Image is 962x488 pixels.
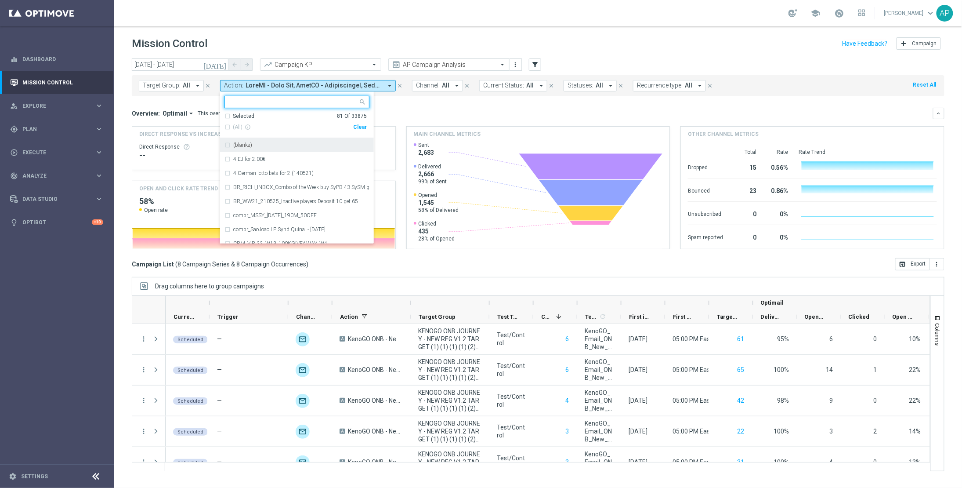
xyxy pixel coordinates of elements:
i: play_circle_outline [10,149,18,157]
i: arrow_drop_down [187,109,195,117]
i: person_search [10,102,18,110]
div: Explore [10,102,95,110]
span: KENOGO ONB JOURNEY - NEW REG V1.2 TARGET (1) (1) (1) (1) (2) (1) - Campaign 4 [418,358,482,382]
span: Test Type [497,313,518,320]
div: Optibot [10,211,103,234]
button: track_changes Analyze keyboard_arrow_right [10,172,104,179]
span: KENOGO ONB JOURNEY - NEW REG V1.2 TARGET (1) (1) (1) (1) (2) (1) - Campaign 3 [418,419,482,443]
i: more_vert [140,366,148,374]
div: Test/Control [497,331,526,347]
span: Delivery Rate [761,313,782,320]
button: open_in_browser Export [895,258,930,270]
div: Press SPACE to select this row. [132,447,166,478]
button: gps_fixed Plan keyboard_arrow_right [10,126,104,133]
i: refresh [599,313,606,320]
span: 28% of Opened [419,235,455,242]
button: 3 [564,426,570,437]
span: 0 [874,397,877,404]
button: more_vert [140,397,148,404]
div: Dropped [688,160,723,174]
ng-select: Campaign KPI [260,58,381,71]
ng-select: AP Campaign Analysis [388,58,510,71]
div: Direct Response [139,143,220,150]
span: All [596,82,603,89]
img: Optimail [296,425,310,439]
i: close [548,83,554,89]
span: 99% of Sent [419,178,447,185]
label: 4 EJ for 2.00€ [233,157,265,162]
span: Scheduled [177,398,203,404]
span: 2,683 [419,149,434,157]
i: keyboard_arrow_right [95,125,103,133]
span: Current Status: [483,82,524,89]
button: keyboard_arrow_down [933,108,944,119]
div: 02 Oct 2025, Thursday [629,366,647,374]
button: close [547,81,555,91]
span: KenoGO ONB - New Reg V1.3 | EMAIL | Day 7 - Big Winners [348,397,403,404]
span: All [442,82,449,89]
span: Sent [419,142,434,149]
span: Control Customers [541,313,553,320]
button: Channel: All arrow_drop_down [412,80,463,91]
span: 2 [874,428,877,435]
div: Mission Control [10,79,104,86]
span: Target Group [419,313,456,320]
button: arrow_back [228,58,241,71]
a: [PERSON_NAME]keyboard_arrow_down [883,7,937,20]
div: Row Groups [155,283,264,290]
div: Mission Control [10,71,103,94]
i: track_changes [10,172,18,180]
h2: 58% [139,196,257,207]
div: Optimail [296,455,310,470]
span: KenoGO - Paid Out KenoGO - Partnerships KenoGO - Product Announcement KenoGO - Security + 77 more [246,82,382,89]
colored-tag: Scheduled [173,427,208,436]
span: 8 Campaign Series & 8 Campaign Occurrences [177,260,306,268]
span: Channel [296,313,317,320]
h3: Campaign List [132,260,308,268]
button: close [204,81,212,91]
span: Recurrence type: [637,82,683,89]
span: Target Group: [143,82,181,89]
span: Open Rate = Opened / Delivered [909,428,921,435]
span: Clicked [849,313,870,320]
span: 1,545 [419,199,459,207]
ng-dropdown-panel: Options list [220,113,374,244]
i: keyboard_arrow_right [95,171,103,180]
div: combr_SaoJoao LP Synd Quina - 19June 2021 [224,222,369,237]
span: KENOGO ONB JOURNEY - NEW REG V1.2 TARGET (1) (1) (1) (1) (2) (1) - Campaign 1 [418,327,482,351]
div: Test/Control [497,362,526,378]
div: 0 [734,206,756,220]
img: Optimail [296,332,310,346]
div: 0.56% [767,160,788,174]
i: lightbulb [10,219,18,226]
div: BR_WW21_210525_Inactive players Deposit 10 get 65 [224,194,369,208]
button: [DATE] [202,58,228,72]
img: Optimail [296,394,310,408]
span: 05:00 PM Eastern Australia Time (Sydney) (UTC +10:00) [673,335,867,342]
div: Data Studio [10,195,95,203]
span: Delivery Rate = Delivered / Sent [778,335,789,342]
div: 0% [767,229,788,244]
span: Columns [934,323,941,346]
i: more_vert [933,261,940,268]
button: more_vert [140,427,148,435]
div: 0.86% [767,183,788,197]
label: (blanks) [233,142,252,148]
button: add Campaign [897,37,941,50]
button: 6 [564,334,570,345]
input: Have Feedback? [843,40,888,47]
div: lightbulb Optibot +10 [10,219,104,226]
button: filter_alt [529,58,541,71]
button: Action: LoreMI - Dolo Sit, AmetCO - Adipiscingel, SeddOE - Tempori Utlaboreetdo, MagnAA - Enimadm... [220,80,396,91]
button: more_vert [140,335,148,343]
button: 65 [737,364,745,375]
button: Reset All [912,80,937,90]
span: Execute [22,150,95,155]
div: Spam reported [688,229,723,244]
div: Unsubscribed [688,206,723,220]
button: 42 [737,395,745,406]
i: arrow_drop_down [453,82,461,90]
